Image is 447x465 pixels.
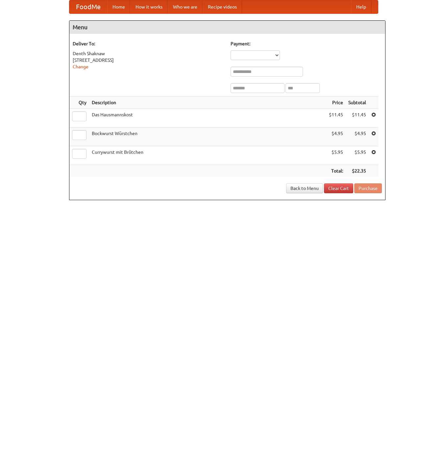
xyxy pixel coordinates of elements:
[69,97,89,109] th: Qty
[89,109,326,128] td: Das Hausmannskost
[89,97,326,109] th: Description
[354,183,382,193] button: Purchase
[346,128,369,146] td: $4.95
[203,0,242,13] a: Recipe videos
[89,128,326,146] td: Bockwurst Würstchen
[326,146,346,165] td: $5.95
[286,183,323,193] a: Back to Menu
[69,21,385,34] h4: Menu
[326,109,346,128] td: $11.45
[326,165,346,177] th: Total:
[326,97,346,109] th: Price
[346,165,369,177] th: $22.35
[73,57,224,63] div: [STREET_ADDRESS]
[73,40,224,47] h5: Deliver To:
[231,40,382,47] h5: Payment:
[346,109,369,128] td: $11.45
[130,0,168,13] a: How it works
[168,0,203,13] a: Who we are
[73,50,224,57] div: Denth Shaknaw
[326,128,346,146] td: $4.95
[89,146,326,165] td: Currywurst mit Brötchen
[351,0,371,13] a: Help
[69,0,107,13] a: FoodMe
[346,97,369,109] th: Subtotal
[346,146,369,165] td: $5.95
[107,0,130,13] a: Home
[324,183,353,193] a: Clear Cart
[73,64,88,69] a: Change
